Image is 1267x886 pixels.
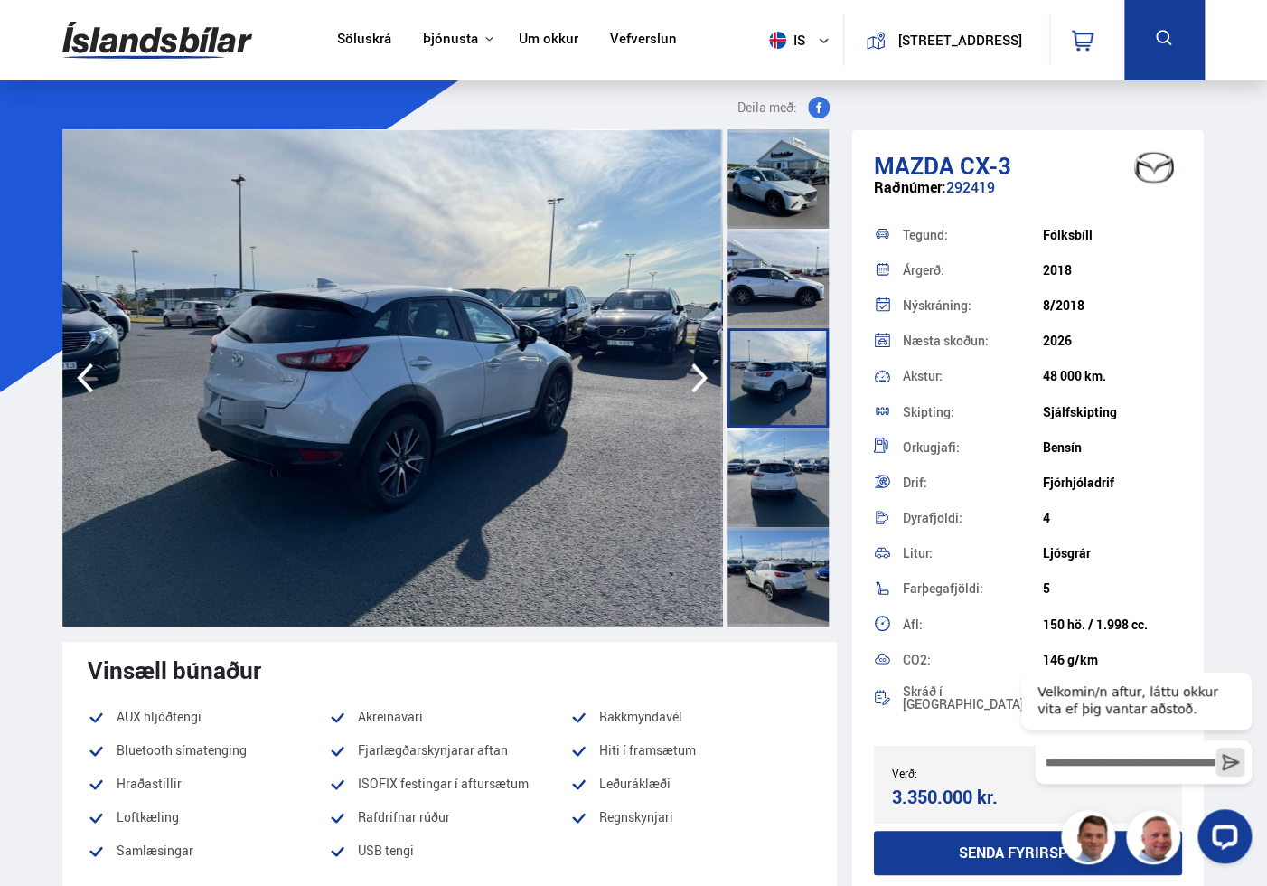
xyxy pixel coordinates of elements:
div: 8/2018 [1043,298,1183,313]
div: Skráð í [GEOGRAPHIC_DATA]: [903,685,1043,711]
span: Deila með: [737,97,797,118]
img: brand logo [1118,139,1190,195]
div: Verð: [892,767,1028,779]
div: Vinsæll búnaður [88,656,812,683]
span: is [762,32,807,49]
div: Fjórhjóladrif [1043,476,1183,490]
img: svg+xml;base64,PHN2ZyB4bWxucz0iaHR0cDovL3d3dy53My5vcmcvMjAwMC9zdmciIHdpZHRoPSI1MTIiIGhlaWdodD0iNT... [769,32,786,49]
li: USB tengi [329,840,570,873]
li: Bluetooth símatenging [88,740,329,761]
div: Skipting: [903,406,1043,419]
li: Akreinavari [329,706,570,728]
div: Árgerð: [903,264,1043,277]
li: AUX hljóðtengi [88,706,329,728]
span: Raðnúmer: [874,177,946,197]
img: 3487339.jpeg [62,129,721,627]
div: 48 000 km. [1043,369,1183,383]
span: CX-3 [960,149,1011,182]
div: 150 hö. / 1.998 cc. [1043,617,1183,632]
li: Bakkmyndavél [570,706,812,728]
a: Um okkur [519,31,578,50]
div: 2026 [1043,334,1183,348]
div: Orkugjafi: [903,441,1043,454]
div: Drif: [903,476,1043,489]
li: Fjarlægðarskynjarar aftan [329,740,570,761]
div: Fólksbíll [1043,228,1183,242]
div: CO2: [903,654,1043,666]
div: 4 [1043,511,1183,525]
a: [STREET_ADDRESS] [854,14,1038,66]
li: Samlæsingar [88,840,329,862]
div: 2018 [1043,263,1183,278]
a: Söluskrá [337,31,391,50]
div: Dyrafjöldi: [903,512,1043,524]
li: Leðuráklæði [570,773,812,795]
div: 3.350.000 kr. [892,785,1023,809]
li: Regnskynjari [570,806,812,828]
button: Deila með: [730,97,837,118]
div: Farþegafjöldi: [903,582,1043,595]
li: Hiti í framsætum [570,740,812,761]
div: Ljósgrár [1043,546,1183,561]
div: Sjálfskipting [1043,405,1183,419]
button: [STREET_ADDRESS] [893,33,1026,48]
button: Senda fyrirspurn [874,831,1183,875]
div: 5 [1043,581,1183,596]
img: G0Ugv5HjCgRt.svg [62,11,252,70]
span: Mazda [874,149,954,182]
button: Þjónusta [423,31,478,48]
div: Bensín [1043,440,1183,455]
a: Vefverslun [610,31,677,50]
div: Tegund: [903,229,1043,241]
li: Loftkæling [88,806,329,828]
div: Akstur: [903,370,1043,382]
div: Næsta skoðun: [903,335,1043,347]
li: ISOFIX festingar í aftursætum [329,773,570,795]
li: Rafdrifnar rúður [329,806,570,828]
div: Litur: [903,547,1043,560]
button: is [762,14,843,67]
li: Hraðastillir [88,773,329,795]
iframe: LiveChat chat widget [1007,640,1259,878]
div: Nýskráning: [903,299,1043,312]
div: Afl: [903,618,1043,631]
div: 292419 [874,179,1183,214]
